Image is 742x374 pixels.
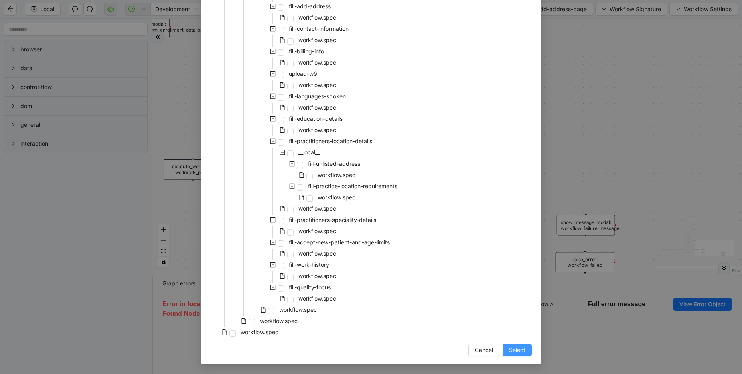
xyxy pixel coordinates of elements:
[298,272,336,279] span: workflow.spec
[297,271,338,281] span: workflow.spec
[298,81,336,88] span: workflow.spec
[475,346,493,354] span: Cancel
[298,149,320,156] span: __local__
[298,126,336,133] span: workflow.spec
[298,228,336,234] span: workflow.spec
[503,344,532,356] button: Select
[297,13,338,22] span: workflow.spec
[297,80,338,90] span: workflow.spec
[316,170,357,180] span: workflow.spec
[297,58,338,67] span: workflow.spec
[280,60,285,65] span: file
[297,125,338,135] span: workflow.spec
[270,262,276,268] span: minus-square
[260,307,266,313] span: file
[289,284,331,291] span: fill-quality-focus
[280,15,285,20] span: file
[270,138,276,144] span: minus-square
[270,285,276,290] span: minus-square
[299,195,304,200] span: file
[280,206,285,211] span: file
[298,59,336,66] span: workflow.spec
[297,35,338,45] span: workflow.spec
[509,346,525,354] span: Select
[299,172,304,178] span: file
[270,217,276,223] span: minus-square
[297,148,322,157] span: __local__
[297,103,338,112] span: workflow.spec
[289,25,349,32] span: fill-contact-information
[287,24,350,34] span: fill-contact-information
[298,37,336,43] span: workflow.spec
[297,204,338,213] span: workflow.spec
[239,327,280,337] span: workflow.spec
[241,318,247,324] span: file
[289,261,329,268] span: fill-work-history
[298,14,336,21] span: workflow.spec
[308,160,360,167] span: fill-unlisted-address
[241,329,278,335] span: workflow.spec
[222,329,227,335] span: file
[278,305,318,315] span: workflow.spec
[258,316,299,326] span: workflow.spec
[280,251,285,256] span: file
[289,115,343,122] span: fill-education-details
[297,294,338,303] span: workflow.spec
[270,240,276,245] span: minus-square
[280,228,285,234] span: file
[316,193,357,202] span: workflow.spec
[270,49,276,54] span: minus-square
[289,183,295,189] span: minus-square
[287,114,344,124] span: fill-education-details
[289,216,376,223] span: fill-practitioners-speciality-details
[287,215,378,225] span: fill-practitioners-speciality-details
[289,48,324,55] span: fill-billing-info
[270,26,276,32] span: minus-square
[306,159,362,169] span: fill-unlisted-address
[289,3,331,10] span: fill-add-address
[306,181,399,191] span: fill-practice-location-requirements
[287,283,332,292] span: fill-quality-focus
[279,306,317,313] span: workflow.spec
[280,296,285,301] span: file
[280,127,285,133] span: file
[297,249,338,258] span: workflow.spec
[298,104,336,111] span: workflow.spec
[468,344,499,356] button: Cancel
[270,116,276,122] span: minus-square
[287,69,319,79] span: upload-w9
[280,37,285,43] span: file
[270,4,276,9] span: minus-square
[287,260,331,270] span: fill-work-history
[318,171,355,178] span: workflow.spec
[298,205,336,212] span: workflow.spec
[270,93,276,99] span: minus-square
[298,295,336,302] span: workflow.spec
[289,70,317,77] span: upload-w9
[297,226,338,236] span: workflow.spec
[289,138,372,144] span: fill-practitioners-location-details
[280,273,285,279] span: file
[308,183,397,189] span: fill-practice-location-requirements
[287,238,391,247] span: fill-accept-new-patient-and-age-limits
[287,91,347,101] span: fill-languages-spoken
[287,47,326,56] span: fill-billing-info
[280,150,285,155] span: minus-square
[280,82,285,88] span: file
[289,93,346,100] span: fill-languages-spoken
[280,105,285,110] span: file
[318,194,355,201] span: workflow.spec
[289,161,295,167] span: minus-square
[298,250,336,257] span: workflow.spec
[270,71,276,77] span: minus-square
[289,239,390,246] span: fill-accept-new-patient-and-age-limits
[287,2,332,11] span: fill-add-address
[260,317,298,324] span: workflow.spec
[287,136,374,146] span: fill-practitioners-location-details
